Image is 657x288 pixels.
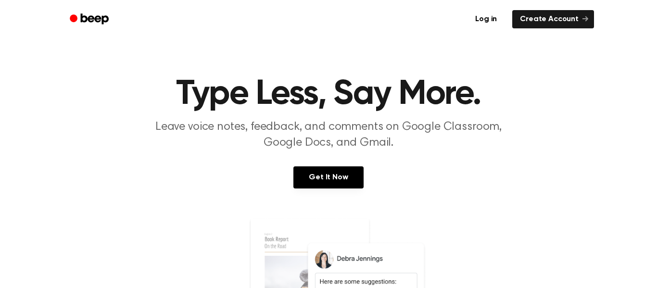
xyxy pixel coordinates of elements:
a: Create Account [512,10,594,28]
p: Leave voice notes, feedback, and comments on Google Classroom, Google Docs, and Gmail. [144,119,513,151]
a: Get It Now [293,166,363,188]
h1: Type Less, Say More. [82,77,575,112]
a: Log in [466,8,506,30]
a: Beep [63,10,117,29]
